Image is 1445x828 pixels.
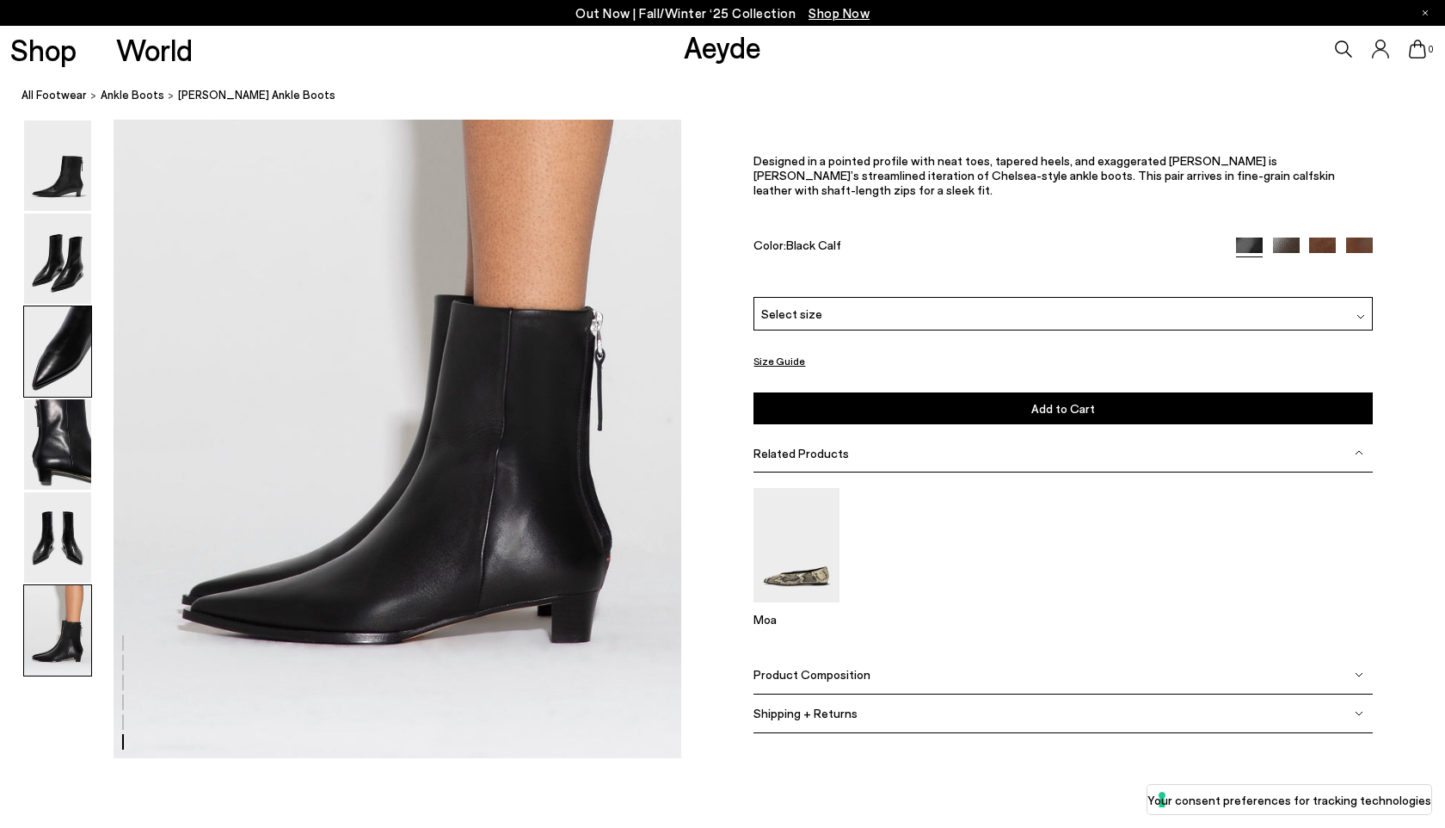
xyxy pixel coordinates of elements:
[753,612,839,627] p: Moa
[809,5,870,21] span: Navigate to /collections/new-in
[753,667,870,682] span: Product Composition
[22,86,87,104] a: All Footwear
[101,86,164,104] a: ankle boots
[753,238,1216,257] div: Color:
[10,34,77,65] a: Shop
[178,86,335,104] span: [PERSON_NAME] Ankle Boots
[24,492,91,583] img: Harriet Pointed Ankle Boots - Image 5
[24,399,91,490] img: Harriet Pointed Ankle Boots - Image 4
[1355,670,1363,679] img: svg%3E
[24,213,91,304] img: Harriet Pointed Ankle Boots - Image 2
[1147,791,1431,809] label: Your consent preferences for tracking technologies
[101,88,164,102] span: ankle boots
[753,488,839,602] img: Moa Pointed-Toe Flats
[24,306,91,397] img: Harriet Pointed Ankle Boots - Image 3
[761,305,822,323] span: Select size
[1031,400,1095,415] span: Add to Cart
[1356,312,1365,321] img: svg%3E
[786,238,841,252] span: Black Calf
[1355,709,1363,718] img: svg%3E
[24,120,91,211] img: Harriet Pointed Ankle Boots - Image 1
[753,153,1373,197] p: Designed in a pointed profile with neat toes, tapered heels, and exaggerated [PERSON_NAME] is [PE...
[575,3,870,24] p: Out Now | Fall/Winter ‘25 Collection
[116,34,193,65] a: World
[1409,40,1426,59] a: 0
[753,706,858,720] span: Shipping + Returns
[753,446,849,460] span: Related Products
[1355,448,1363,457] img: svg%3E
[753,350,805,372] button: Size Guide
[753,392,1373,423] button: Add to Cart
[24,585,91,676] img: Harriet Pointed Ankle Boots - Image 6
[1426,45,1435,54] span: 0
[22,72,1445,120] nav: breadcrumb
[753,590,839,627] a: Moa Pointed-Toe Flats Moa
[1147,785,1431,814] button: Your consent preferences for tracking technologies
[684,28,761,65] a: Aeyde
